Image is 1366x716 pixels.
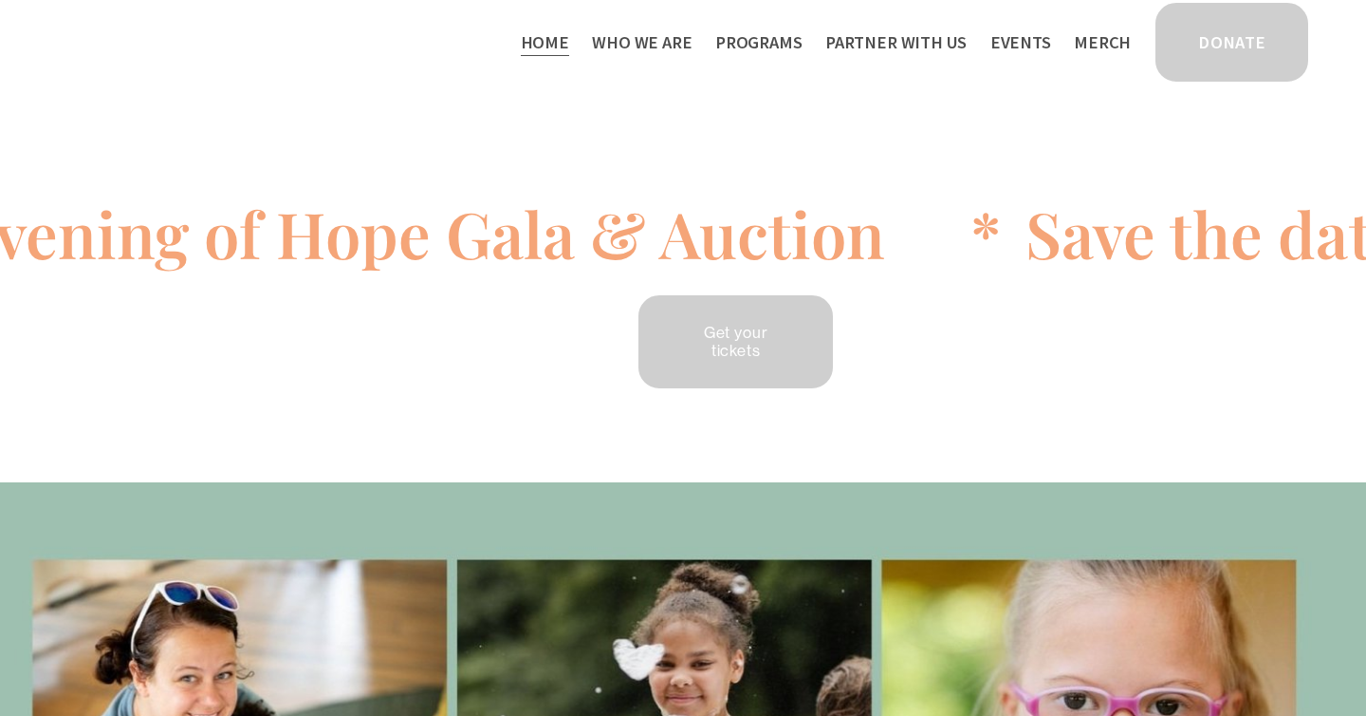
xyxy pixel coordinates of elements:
[1074,27,1131,58] a: Merch
[592,27,692,58] a: folder dropdown
[521,27,569,58] a: Home
[715,27,803,58] a: folder dropdown
[592,28,692,57] span: Who We Are
[636,292,837,391] a: Get your tickets
[825,27,967,58] a: folder dropdown
[715,28,803,57] span: Programs
[825,28,967,57] span: Partner With Us
[990,27,1051,58] a: Events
